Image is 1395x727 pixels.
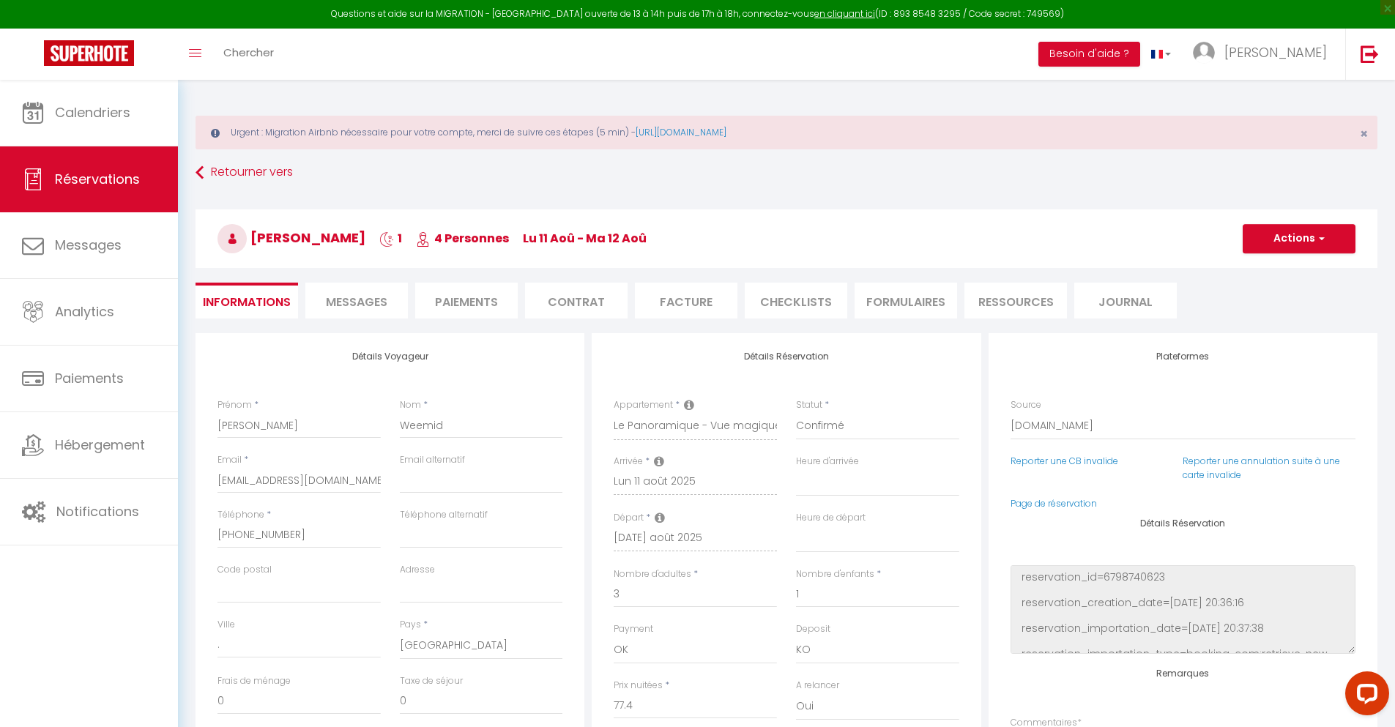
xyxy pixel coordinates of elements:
[223,45,274,60] span: Chercher
[614,455,643,469] label: Arrivée
[1074,283,1177,318] li: Journal
[400,618,421,632] label: Pays
[1011,398,1041,412] label: Source
[217,228,365,247] span: [PERSON_NAME]
[217,398,252,412] label: Prénom
[55,103,130,122] span: Calendriers
[1011,497,1097,510] a: Page de réservation
[1182,29,1345,80] a: ... [PERSON_NAME]
[400,453,465,467] label: Email alternatif
[1038,42,1140,67] button: Besoin d'aide ?
[217,453,242,467] label: Email
[1193,42,1215,64] img: ...
[1183,455,1340,481] a: Reporter une annulation suite à une carte invalide
[415,283,518,318] li: Paiements
[416,230,509,247] span: 4 Personnes
[1011,668,1355,679] h4: Remarques
[196,160,1377,186] a: Retourner vers
[796,567,874,581] label: Nombre d'enfants
[217,508,264,522] label: Téléphone
[525,283,628,318] li: Contrat
[635,283,737,318] li: Facture
[614,398,673,412] label: Appartement
[326,294,387,310] span: Messages
[196,283,298,318] li: Informations
[614,679,663,693] label: Prix nuitées
[1361,45,1379,63] img: logout
[400,674,463,688] label: Taxe de séjour
[614,567,691,581] label: Nombre d'adultes
[796,622,830,636] label: Deposit
[55,170,140,188] span: Réservations
[814,7,875,20] a: en cliquant ici
[614,622,653,636] label: Payment
[217,618,235,632] label: Ville
[1011,351,1355,362] h4: Plateformes
[55,436,145,454] span: Hébergement
[614,351,959,362] h4: Détails Réservation
[964,283,1067,318] li: Ressources
[212,29,285,80] a: Chercher
[217,351,562,362] h4: Détails Voyageur
[44,40,134,66] img: Super Booking
[217,563,272,577] label: Code postal
[196,116,1377,149] div: Urgent : Migration Airbnb nécessaire pour votre compte, merci de suivre ces étapes (5 min) -
[1011,518,1355,529] h4: Détails Réservation
[1360,127,1368,141] button: Close
[1243,224,1355,253] button: Actions
[400,563,435,577] label: Adresse
[636,126,726,138] a: [URL][DOMAIN_NAME]
[745,283,847,318] li: CHECKLISTS
[796,511,866,525] label: Heure de départ
[614,511,644,525] label: Départ
[55,302,114,321] span: Analytics
[55,236,122,254] span: Messages
[400,508,488,522] label: Téléphone alternatif
[1224,43,1327,61] span: [PERSON_NAME]
[400,398,421,412] label: Nom
[523,230,647,247] span: lu 11 Aoû - ma 12 Aoû
[796,455,859,469] label: Heure d'arrivée
[1360,124,1368,143] span: ×
[1333,666,1395,727] iframe: LiveChat chat widget
[796,398,822,412] label: Statut
[855,283,957,318] li: FORMULAIRES
[379,230,402,247] span: 1
[796,679,839,693] label: A relancer
[56,502,139,521] span: Notifications
[55,369,124,387] span: Paiements
[1011,455,1118,467] a: Reporter une CB invalide
[217,674,291,688] label: Frais de ménage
